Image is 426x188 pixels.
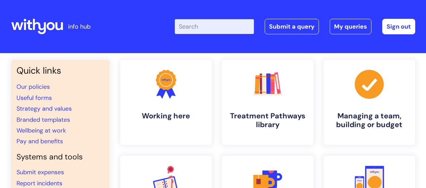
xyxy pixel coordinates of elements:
p: info hub [68,21,91,32]
a: Sign out [382,19,415,34]
a: Our policies [17,83,50,91]
a: Useful forms [17,94,52,102]
a: Wellbeing at work [17,126,66,135]
a: Working here [120,60,212,145]
a: Submit a query [265,19,319,34]
h4: Treatment Pathways library [227,112,308,129]
a: Submit expenses [17,168,64,176]
a: Treatment Pathways library [222,60,314,145]
h4: Working here [126,112,206,120]
a: Pay and benefits [17,137,63,145]
h4: Systems and tools [17,152,104,162]
h3: Quick links [17,65,104,76]
a: My queries [330,19,371,34]
a: Managing a team, building or budget [324,60,415,145]
h4: Managing a team, building or budget [329,112,410,129]
input: Search [175,19,254,34]
div: | - [175,19,415,34]
a: Branded templates [17,116,70,124]
a: Strategy and values [17,105,72,113]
